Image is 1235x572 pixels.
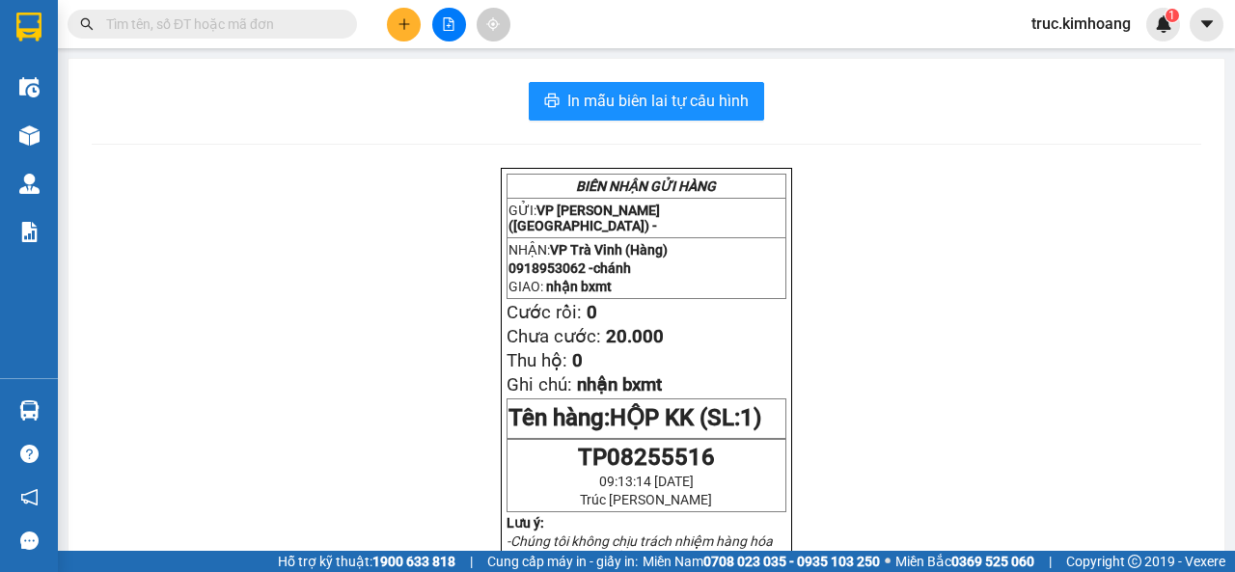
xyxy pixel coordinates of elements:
span: Hỗ trợ kỹ thuật: [278,551,455,572]
span: message [20,531,39,550]
strong: 0369 525 060 [951,554,1034,569]
span: ⚪️ [885,558,891,565]
span: caret-down [1198,15,1216,33]
span: nhận bxmt [546,279,612,294]
button: file-add [432,8,466,41]
span: Chưa cước: [507,326,601,347]
strong: Lưu ý: [507,515,544,531]
span: In mẫu biên lai tự cấu hình [567,89,749,113]
em: -Chúng tôi không chịu trách nhiệm hàng hóa dễ vỡ trong bưu kiện [507,533,773,564]
span: Cung cấp máy in - giấy in: [487,551,638,572]
span: question-circle [20,445,39,463]
span: Miền Bắc [895,551,1034,572]
span: notification [20,488,39,506]
button: printerIn mẫu biên lai tự cấu hình [529,82,764,121]
input: Tìm tên, số ĐT hoặc mã đơn [106,14,334,35]
img: warehouse-icon [19,125,40,146]
img: icon-new-feature [1155,15,1172,33]
sup: 1 [1166,9,1179,22]
p: GỬI: [508,203,784,233]
img: warehouse-icon [19,174,40,194]
span: Miền Nam [643,551,880,572]
span: HỘP KK (SL: [610,404,761,431]
strong: 1900 633 818 [372,554,455,569]
img: warehouse-icon [19,77,40,97]
span: 09:13:14 [DATE] [599,474,694,489]
span: TP08255516 [578,444,715,471]
span: Ghi chú: [507,374,572,395]
span: GIAO: [508,279,612,294]
span: Cước rồi: [507,302,582,323]
span: 1 [1168,9,1175,22]
span: Thu hộ: [507,350,567,371]
span: file-add [442,17,455,31]
button: aim [477,8,510,41]
p: NHẬN: [508,242,784,258]
span: 0918953062 - [508,260,631,276]
span: truc.kimhoang [1016,12,1146,36]
span: 20.000 [606,326,664,347]
span: printer [544,93,560,111]
span: VP Trà Vinh (Hàng) [550,242,668,258]
img: warehouse-icon [19,400,40,421]
span: nhận bxmt [577,374,662,395]
strong: BIÊN NHẬN GỬI HÀNG [576,178,716,194]
span: plus [398,17,411,31]
button: caret-down [1190,8,1223,41]
strong: 0708 023 035 - 0935 103 250 [703,554,880,569]
span: chánh [593,260,631,276]
span: copyright [1128,555,1141,568]
span: search [80,17,94,31]
span: | [1049,551,1052,572]
img: solution-icon [19,222,40,242]
span: Tên hàng: [508,404,761,431]
img: logo-vxr [16,13,41,41]
span: 0 [572,350,583,371]
span: Trúc [PERSON_NAME] [580,492,712,507]
span: VP [PERSON_NAME] ([GEOGRAPHIC_DATA]) - [508,203,660,233]
span: | [470,551,473,572]
span: 1) [740,404,761,431]
span: aim [486,17,500,31]
span: 0 [587,302,597,323]
button: plus [387,8,421,41]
